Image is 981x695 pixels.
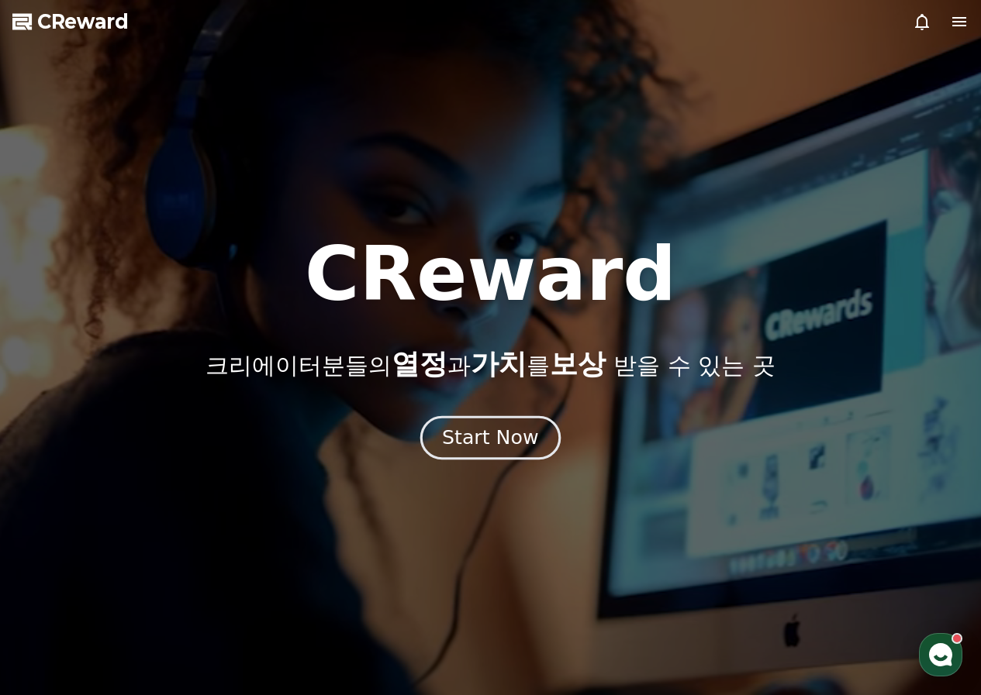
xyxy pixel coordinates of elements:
[5,491,102,530] a: 홈
[12,9,129,34] a: CReward
[420,415,561,459] button: Start Now
[49,514,58,527] span: 홈
[423,432,558,447] a: Start Now
[240,514,258,527] span: 설정
[550,348,606,380] span: 보상
[206,349,775,380] p: 크리에이터분들의 과 를 받을 수 있는 곳
[37,9,129,34] span: CReward
[102,491,200,530] a: 대화
[305,237,676,311] h1: CReward
[442,425,538,451] div: Start Now
[200,491,298,530] a: 설정
[392,348,447,380] span: 열정
[471,348,527,380] span: 가치
[142,515,161,528] span: 대화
